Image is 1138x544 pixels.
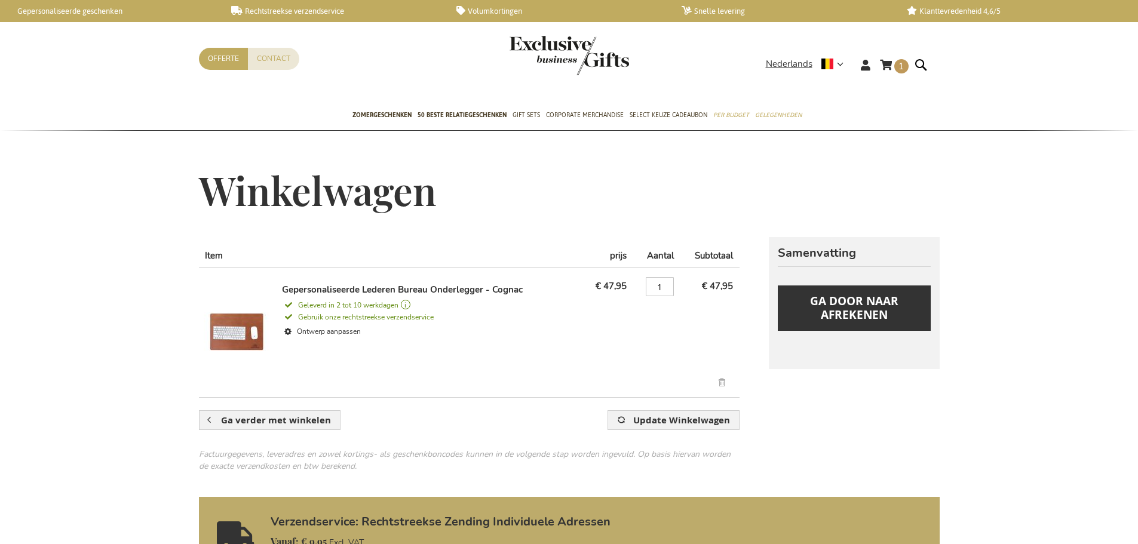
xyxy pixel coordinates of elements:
span: Subtotaal [695,250,733,262]
span: Nederlands [766,57,812,71]
a: Gepersonaliseerde geschenken [6,6,212,16]
span: Select Keuze Cadeaubon [630,109,707,121]
span: Update Winkelwagen [633,414,730,426]
img: Exclusive Business gifts logo [510,36,629,75]
span: Aantal [647,250,674,262]
a: Offerte [199,48,248,70]
a: Rechtstreekse verzendservice [231,6,437,16]
span: € 47,95 [702,280,733,292]
span: Item [205,250,223,262]
span: Gebruik onze rechtstreekse verzendservice [282,312,434,322]
a: Gepersonaliseerde Lederen Bureau Onderlegger - Cognac [282,284,523,296]
img: Gepersonaliseerde Lederen Bureau Onderlegger - Cognac [204,284,269,379]
span: 50 beste relatiegeschenken [418,109,507,121]
a: Volumkortingen [456,6,662,16]
a: Contact [248,48,299,70]
span: Per Budget [713,109,749,121]
a: Gebruik onze rechtstreekse verzendservice [282,311,434,322]
a: Ga verder met winkelen [199,410,341,430]
div: Factuurgegevens, leveradres en zowel kortings- als geschenkboncodes kunnen in de volgende stap wo... [199,448,740,472]
a: Ontwerp aanpassen [282,323,578,340]
span: Gift Sets [513,109,540,121]
a: Gepersonaliseerde Lederen Bureau Onderlegger - Cognac [204,284,282,383]
a: 1 [880,57,909,77]
a: Snelle levering [682,6,888,16]
a: Verzendservice: Rechtstreekse Zending Individuele Adressen [271,515,928,528]
button: Ga door naar afrekenen [778,285,930,331]
span: 1 [898,60,904,72]
button: Update Winkelwagen [608,410,739,430]
a: store logo [510,36,569,75]
span: Corporate Merchandise [546,109,624,121]
span: prijs [610,250,627,262]
span: Ga verder met winkelen [221,414,331,426]
span: € 47,95 [596,280,627,292]
strong: Samenvatting [778,247,930,260]
div: Nederlands [766,57,851,71]
a: Klanttevredenheid 4,6/5 [907,6,1113,16]
span: Winkelwagen [199,164,437,216]
span: Ga door naar afrekenen [810,293,898,322]
span: Gelegenheden [755,109,802,121]
span: Zomergeschenken [352,109,412,121]
a: Geleverd in 2 tot 10 werkdagen [282,300,578,311]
